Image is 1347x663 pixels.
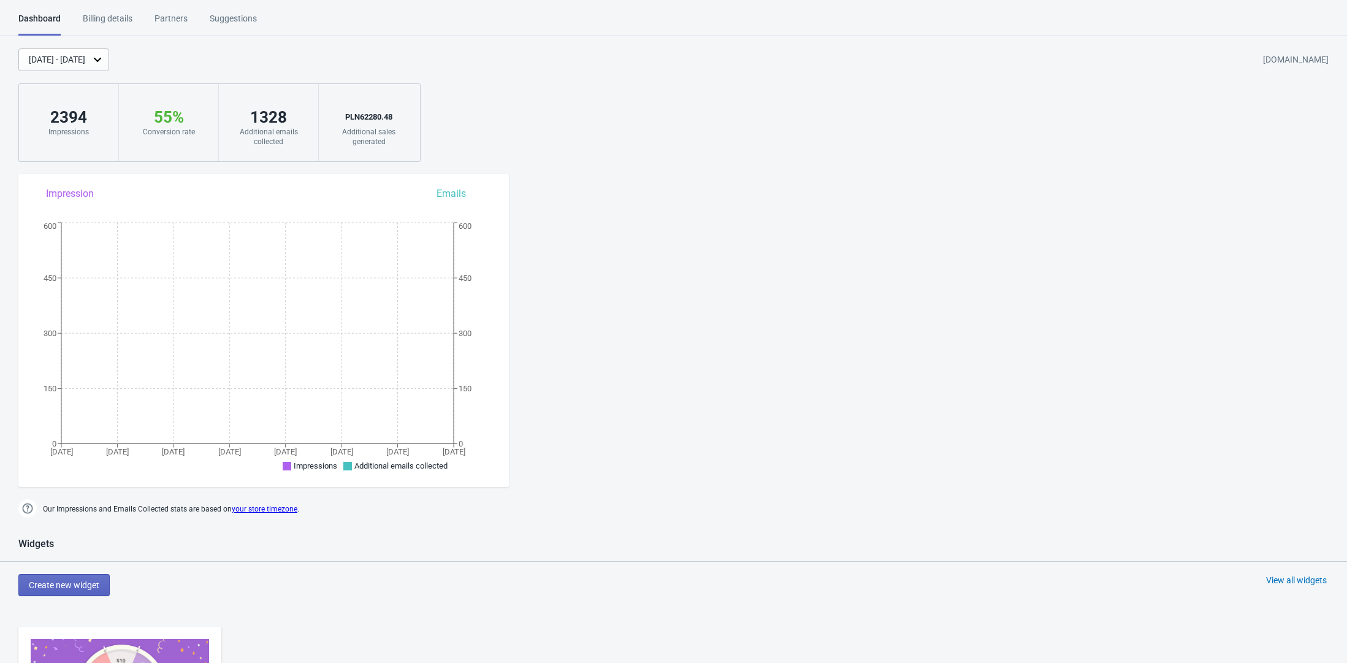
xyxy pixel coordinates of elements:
[459,329,471,338] tspan: 300
[354,461,448,470] span: Additional emails collected
[294,461,337,470] span: Impressions
[459,274,471,283] tspan: 450
[331,107,406,127] div: PLN 62280.48
[44,329,56,338] tspan: 300
[162,447,185,456] tspan: [DATE]
[231,107,306,127] div: 1328
[44,221,56,231] tspan: 600
[29,580,99,590] span: Create new widget
[330,447,353,456] tspan: [DATE]
[18,499,37,518] img: help.png
[443,447,465,456] tspan: [DATE]
[31,107,106,127] div: 2394
[1266,574,1327,586] div: View all widgets
[44,274,56,283] tspan: 450
[131,107,206,127] div: 55 %
[232,505,297,513] a: your store timezone
[231,127,306,147] div: Additional emails collected
[459,439,463,448] tspan: 0
[218,447,241,456] tspan: [DATE]
[43,499,299,519] span: Our Impressions and Emails Collected stats are based on .
[459,221,471,231] tspan: 600
[1263,49,1329,71] div: [DOMAIN_NAME]
[18,12,61,36] div: Dashboard
[155,12,188,34] div: Partners
[331,127,406,147] div: Additional sales generated
[50,447,73,456] tspan: [DATE]
[131,127,206,137] div: Conversion rate
[18,574,110,596] button: Create new widget
[52,439,56,448] tspan: 0
[44,384,56,393] tspan: 150
[106,447,129,456] tspan: [DATE]
[274,447,297,456] tspan: [DATE]
[29,53,85,66] div: [DATE] - [DATE]
[459,384,471,393] tspan: 150
[386,447,409,456] tspan: [DATE]
[31,127,106,137] div: Impressions
[83,12,132,34] div: Billing details
[210,12,257,34] div: Suggestions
